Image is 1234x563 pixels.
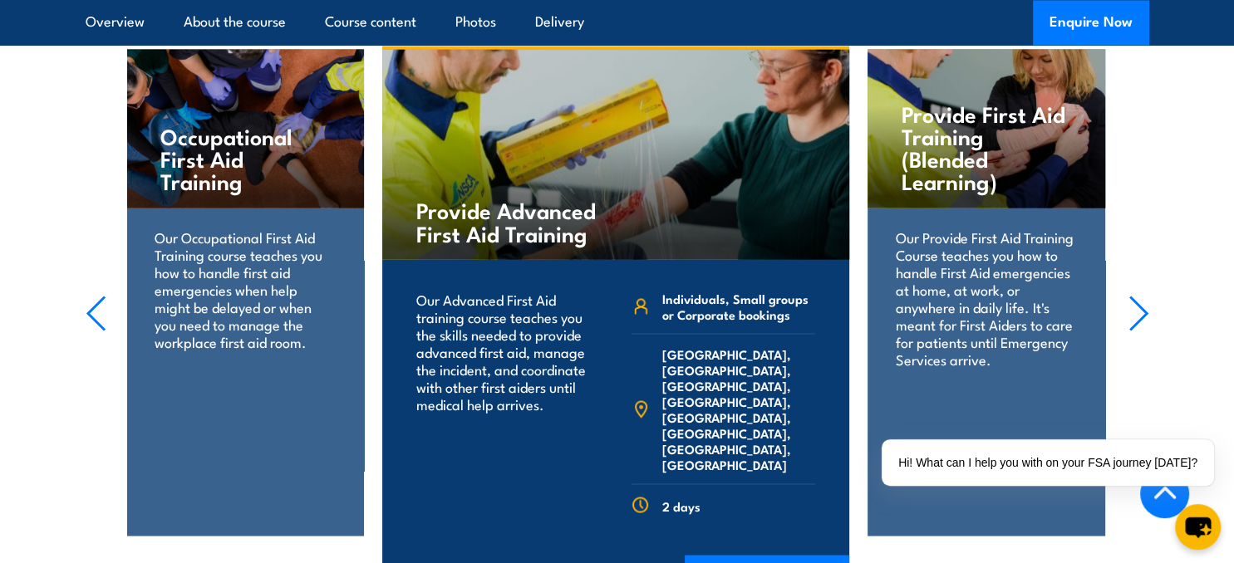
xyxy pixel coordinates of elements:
p: Our Provide First Aid Training Course teaches you how to handle First Aid emergencies at home, at... [896,228,1077,367]
h4: Provide First Aid Training (Blended Learning) [902,102,1071,192]
span: Individuals, Small groups or Corporate bookings [662,290,815,321]
button: chat-button [1175,504,1221,550]
h4: Provide Advanced First Aid Training [416,198,612,243]
span: [GEOGRAPHIC_DATA], [GEOGRAPHIC_DATA], [GEOGRAPHIC_DATA], [GEOGRAPHIC_DATA], [GEOGRAPHIC_DATA], [G... [662,345,815,472]
span: 2 days [662,497,701,513]
p: Our Advanced First Aid training course teaches you the skills needed to provide advanced first ai... [416,290,600,412]
div: Hi! What can I help you with on your FSA journey [DATE]? [882,439,1214,486]
h4: Occupational First Aid Training [160,125,330,192]
p: Our Occupational First Aid Training course teaches you how to handle first aid emergencies when h... [155,228,336,350]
